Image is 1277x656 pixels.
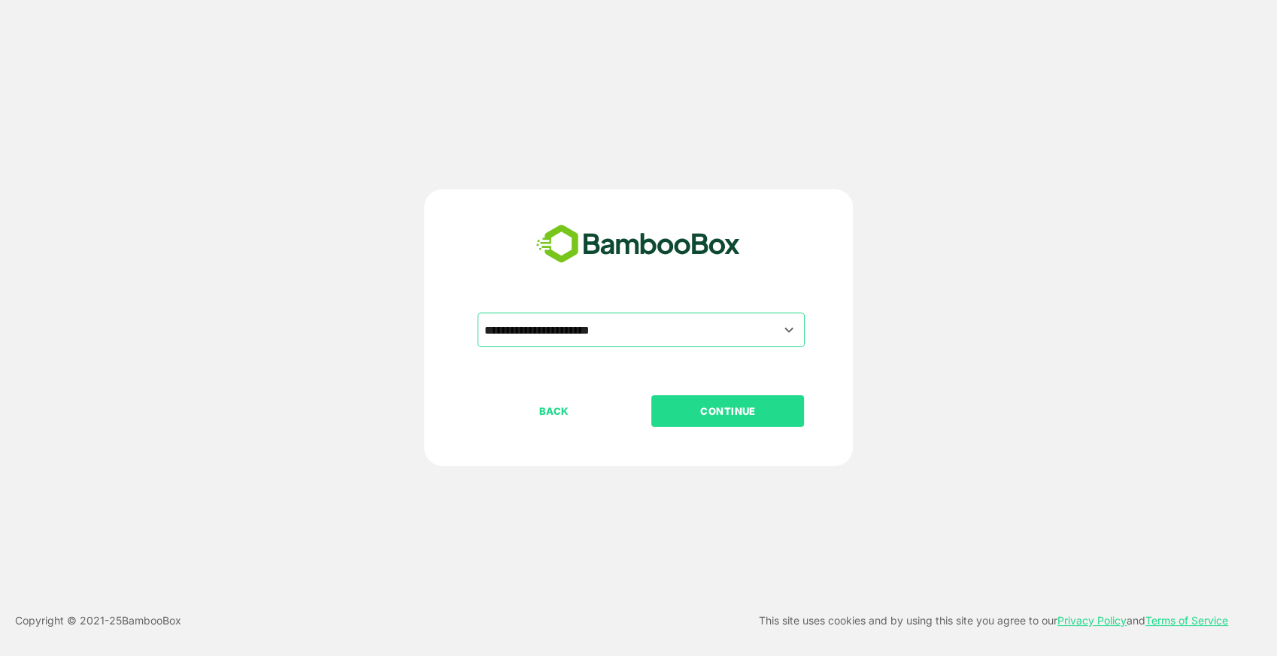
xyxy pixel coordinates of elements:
p: CONTINUE [653,403,803,419]
button: Open [779,319,799,340]
a: Privacy Policy [1057,614,1127,627]
p: Copyright © 2021- 25 BambooBox [15,612,181,630]
p: This site uses cookies and by using this site you agree to our and [759,612,1228,630]
button: CONTINUE [651,395,804,427]
button: BACK [478,395,630,427]
p: BACK [479,403,629,419]
img: bamboobox [528,219,748,269]
a: Terms of Service [1145,614,1228,627]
